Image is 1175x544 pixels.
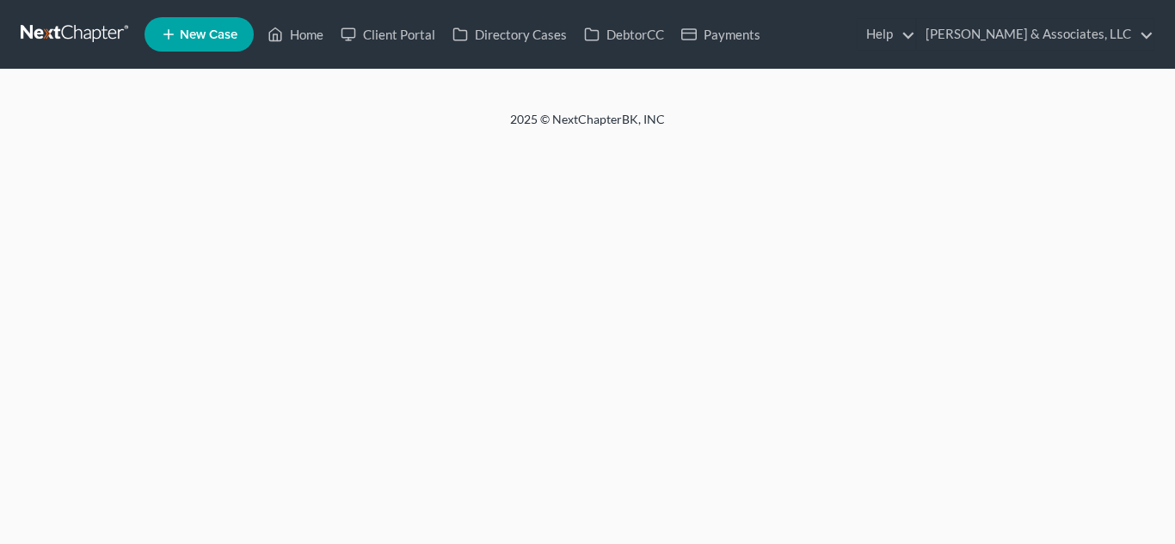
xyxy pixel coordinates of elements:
a: [PERSON_NAME] & Associates, LLC [917,19,1153,50]
a: Payments [673,19,769,50]
div: 2025 © NextChapterBK, INC [97,111,1078,142]
a: Home [259,19,332,50]
a: Client Portal [332,19,444,50]
new-legal-case-button: New Case [145,17,254,52]
a: Help [858,19,915,50]
a: DebtorCC [575,19,673,50]
a: Directory Cases [444,19,575,50]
